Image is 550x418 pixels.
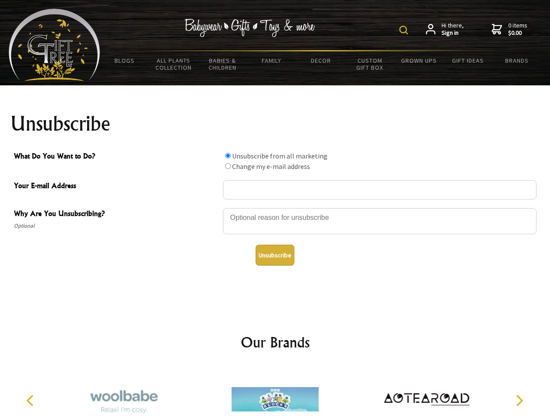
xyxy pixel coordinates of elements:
[508,29,527,37] strong: $0.00
[149,51,199,77] a: All Plants Collection
[492,22,527,37] a: 0 items$0.00
[10,113,540,134] h1: Unsubscribe
[493,51,542,70] a: Brands
[442,22,464,37] span: Hi there,
[426,22,464,37] a: Hi there,Sign in
[443,51,493,70] a: Gift Ideas
[510,391,529,410] button: Next
[198,51,247,77] a: Babies & Children
[14,151,219,163] span: What Do You Want to Do?
[14,180,219,193] span: Your E-mail Address
[14,221,219,231] span: Optional
[394,51,443,70] a: Grown Ups
[14,208,219,221] span: Why Are You Unsubscribing?
[223,180,537,199] input: Your E-mail Address
[247,51,297,70] a: Family
[225,153,231,158] input: What Do You Want to Do?
[223,208,537,234] textarea: Why Are You Unsubscribing?
[296,51,345,70] a: Decor
[100,51,149,70] a: BLOGS
[399,26,408,34] img: product search
[185,19,315,37] img: Babywear - Gifts - Toys & more
[345,51,395,77] a: Custom Gift Box
[9,9,100,81] img: Babyware - Gifts - Toys and more...
[17,332,533,353] h2: Our Brands
[22,391,41,410] button: Previous
[232,162,310,171] label: Change my e-mail address
[232,152,327,160] label: Unsubscribe from all marketing
[442,29,464,37] strong: Sign in
[256,245,294,266] button: Unsubscribe
[508,21,527,37] span: 0 items
[225,163,231,169] input: What Do You Want to Do?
